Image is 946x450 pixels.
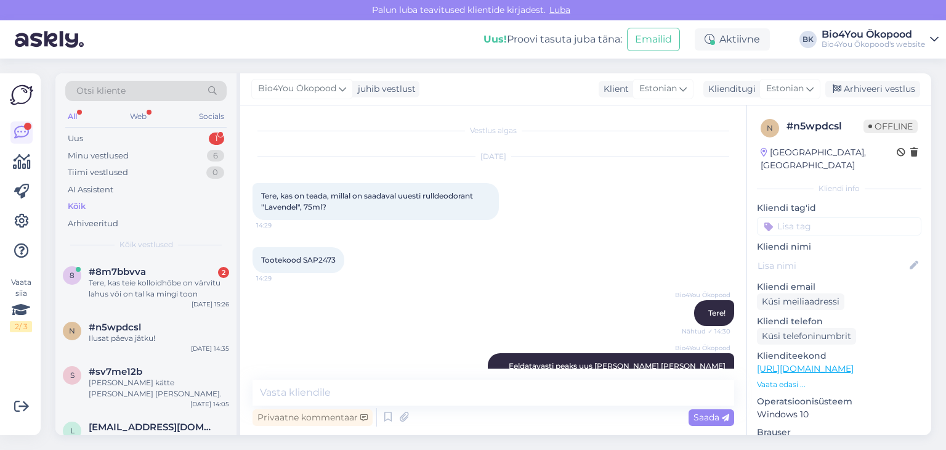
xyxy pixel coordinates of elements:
[757,293,844,310] div: Küsi meiliaadressi
[68,133,83,145] div: Uus
[757,350,921,362] p: Klienditeekond
[708,308,726,317] span: Tere!
[207,150,224,162] div: 6
[483,33,507,45] b: Uus!
[757,183,921,194] div: Kliendi info
[68,184,113,196] div: AI Assistent
[695,28,770,51] div: Aktiivne
[682,327,730,336] span: Nähtud ✓ 14:30
[822,30,925,39] div: Bio4You Ökopood
[69,326,75,335] span: n
[822,30,939,49] a: Bio4You ÖkopoodBio4You Ökopood's website
[675,290,730,300] span: Bio4You Ökopood
[89,333,229,344] div: Ilusat päeva jätku!
[863,120,918,133] span: Offline
[353,83,416,96] div: juhib vestlust
[761,146,897,172] div: [GEOGRAPHIC_DATA], [GEOGRAPHIC_DATA]
[206,166,224,179] div: 0
[89,422,217,433] span: leelonaaber@gmail.com
[758,259,907,272] input: Lisa nimi
[68,218,118,230] div: Arhiveeritud
[70,370,75,380] span: s
[10,277,32,332] div: Vaata siia
[76,84,126,97] span: Otsi kliente
[639,82,677,96] span: Estonian
[757,315,921,328] p: Kliendi telefon
[253,409,373,426] div: Privaatne kommentaar
[693,412,729,423] span: Saada
[757,426,921,439] p: Brauser
[786,119,863,134] div: # n5wpdcsl
[127,108,149,125] div: Web
[65,108,79,125] div: All
[799,31,817,48] div: BK
[757,395,921,408] p: Operatsioonisüsteem
[68,150,129,162] div: Minu vestlused
[822,39,925,49] div: Bio4You Ökopood's website
[89,277,229,300] div: Tere, kas teie kolloidhõbe on värvitu lahus või on tal ka mingi toon
[209,133,224,145] div: 1
[10,321,32,332] div: 2 / 3
[192,300,229,309] div: [DATE] 15:26
[703,83,756,96] div: Klienditugi
[767,123,773,133] span: n
[757,408,921,421] p: Windows 10
[256,221,302,230] span: 14:29
[196,108,227,125] div: Socials
[10,83,33,107] img: Askly Logo
[70,271,75,280] span: 8
[825,81,920,97] div: Arhiveeri vestlus
[599,83,629,96] div: Klient
[89,377,229,399] div: [PERSON_NAME] kätte [PERSON_NAME] [PERSON_NAME].
[757,379,921,390] p: Vaata edasi ...
[89,322,141,333] span: #n5wpdcsl
[757,328,856,345] div: Küsi telefoninumbrit
[119,239,173,250] span: Kõik vestlused
[675,343,730,353] span: Bio4You Ökopood
[627,28,680,51] button: Emailid
[253,151,734,162] div: [DATE]
[191,344,229,353] div: [DATE] 14:35
[509,361,727,382] span: Eeldatavasti peaks uus [PERSON_NAME] [PERSON_NAME] jõudma järgmise nädala jooksul.
[261,191,475,211] span: Tere, kas on teada, millal on saadaval uuesti rulldeodorant "Lavendel", 75ml?
[253,125,734,136] div: Vestlus algas
[757,202,921,215] p: Kliendi tag'id
[757,240,921,253] p: Kliendi nimi
[757,217,921,235] input: Lisa tag
[258,82,336,96] span: Bio4You Ökopood
[70,426,75,435] span: l
[766,82,804,96] span: Estonian
[546,4,574,15] span: Luba
[261,255,336,264] span: Tootekood SAP2473
[218,267,229,278] div: 2
[68,200,86,213] div: Kõik
[190,399,229,409] div: [DATE] 14:05
[68,166,128,179] div: Tiimi vestlused
[89,366,142,377] span: #sv7me12b
[256,274,302,283] span: 14:29
[757,363,854,374] a: [URL][DOMAIN_NAME]
[483,32,622,47] div: Proovi tasuta juba täna:
[757,280,921,293] p: Kliendi email
[89,266,146,277] span: #8m7bbvva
